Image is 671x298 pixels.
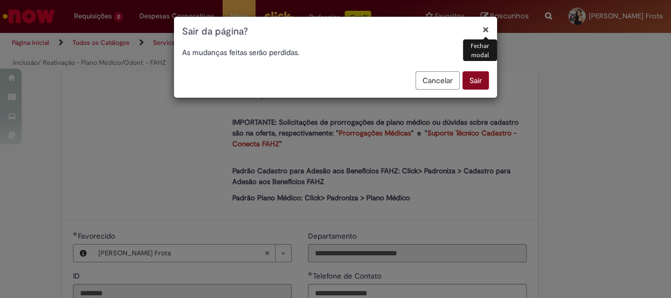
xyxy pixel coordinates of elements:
[462,71,489,90] button: Sair
[482,24,489,35] button: Fechar modal
[463,39,497,61] div: Fechar modal
[415,71,460,90] button: Cancelar
[182,25,489,39] h1: Sair da página?
[182,47,489,58] p: As mudanças feitas serão perdidas.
